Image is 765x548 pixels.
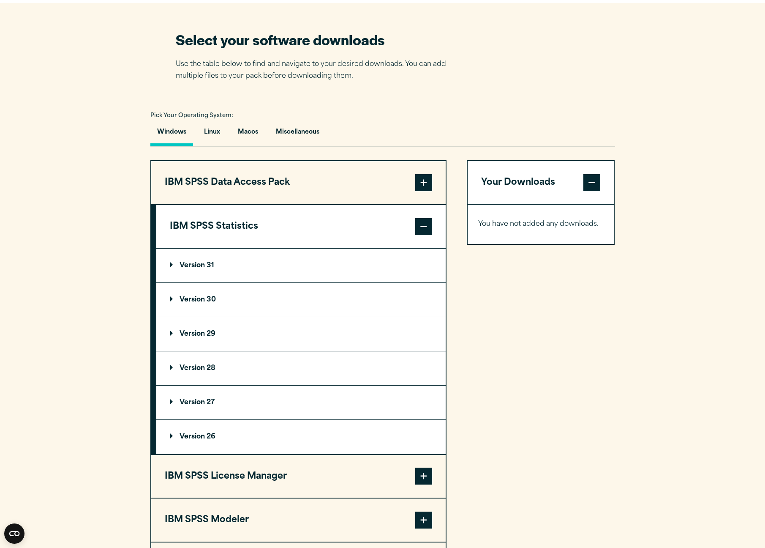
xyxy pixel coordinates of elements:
button: Windows [150,122,193,146]
p: Version 28 [170,365,215,372]
summary: Version 30 [156,283,446,317]
p: Version 27 [170,399,215,406]
p: You have not added any downloads. [478,218,604,230]
div: IBM SPSS Statistics [156,248,446,454]
button: IBM SPSS Data Access Pack [151,161,446,204]
button: Linux [197,122,227,146]
button: IBM SPSS License Manager [151,455,446,498]
summary: Version 31 [156,249,446,282]
p: Version 31 [170,262,214,269]
summary: Version 28 [156,351,446,385]
button: Miscellaneous [269,122,326,146]
summary: Version 29 [156,317,446,351]
span: Pick Your Operating System: [150,113,233,118]
p: Version 30 [170,296,216,303]
summary: Version 26 [156,420,446,454]
p: Use the table below to find and navigate to your desired downloads. You can add multiple files to... [176,58,459,83]
button: Open CMP widget [4,523,25,544]
button: Macos [231,122,265,146]
button: IBM SPSS Modeler [151,499,446,542]
button: Your Downloads [468,161,614,204]
summary: Version 27 [156,386,446,419]
div: Your Downloads [468,204,614,244]
h2: Select your software downloads [176,30,459,49]
p: Version 26 [170,433,215,440]
p: Version 29 [170,331,215,337]
button: IBM SPSS Statistics [156,205,446,248]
